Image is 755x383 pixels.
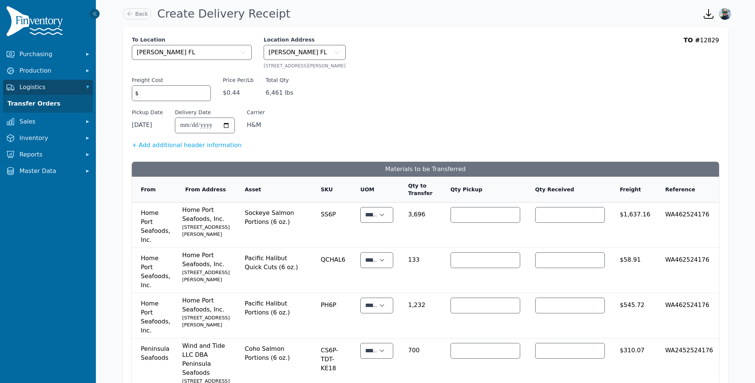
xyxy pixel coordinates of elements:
[526,177,611,203] th: Qty Received
[175,109,211,116] label: Delivery Date
[182,297,230,328] span: Home Port Seafoods, Inc.
[312,177,351,203] th: SKU
[123,8,151,19] a: Back
[132,76,163,84] label: Freight Cost
[132,177,176,203] th: From
[245,206,306,227] span: Sockeye Salmon Portions (6 oz.)
[141,251,170,290] span: Home Port Seafoods, Inc.
[351,177,399,203] th: UOM
[132,45,252,60] button: [PERSON_NAME] FL
[611,203,656,248] td: $1,637.16
[137,48,195,57] span: [PERSON_NAME] FL
[19,117,79,126] span: Sales
[312,203,351,248] td: SS6P
[141,341,170,362] span: Peninsula Seafoods
[223,88,254,97] span: $0.44
[132,162,719,177] h3: Materials to be Transferred
[132,86,142,101] span: $
[266,88,293,97] span: 6,461 lbs
[312,293,351,338] td: PH6P
[182,206,230,238] span: Home Port Seafoods, Inc.
[132,109,163,116] span: Pickup Date
[264,36,346,43] label: Location Address
[269,48,327,57] span: [PERSON_NAME] FL
[408,206,436,219] span: 3,696
[19,66,79,75] span: Production
[266,76,293,84] label: Total Qty
[19,167,79,176] span: Master Data
[3,164,93,179] button: Master Data
[182,269,230,283] small: [STREET_ADDRESS][PERSON_NAME]
[3,147,93,162] button: Reports
[442,177,526,203] th: Qty Pickup
[19,83,79,92] span: Logistics
[399,177,442,203] th: Qty to Transfer
[245,251,306,272] span: Pacific Halibut Quick Cuts (6 oz.)
[19,50,79,59] span: Purchasing
[611,177,656,203] th: Freight
[656,203,719,248] td: WA462524176
[3,63,93,78] button: Production
[264,63,346,69] div: [STREET_ADDRESS][PERSON_NAME]
[684,37,700,44] span: TO #
[264,45,346,60] button: [PERSON_NAME] FL
[19,150,79,159] span: Reports
[408,251,436,264] span: 133
[245,296,306,317] span: Pacific Halibut Portions (6 oz.)
[408,341,436,355] span: 700
[4,96,91,111] a: Transfer Orders
[132,36,252,43] label: To Location
[3,80,93,95] button: Logistics
[611,293,656,338] td: $545.72
[223,76,254,84] label: Price Per/Lb
[247,121,265,130] span: H&M
[132,118,163,130] span: [DATE]
[19,134,79,143] span: Inventory
[182,314,230,328] small: [STREET_ADDRESS][PERSON_NAME]
[3,131,93,146] button: Inventory
[312,248,351,293] td: QCHAL6
[684,36,719,69] div: 12829
[157,7,290,21] h1: Create Delivery Receipt
[245,341,306,362] span: Coho Salmon Portions (6 oz.)
[247,109,265,116] span: Carrier
[656,177,719,203] th: Reference
[141,296,170,335] span: Home Port Seafoods, Inc.
[656,293,719,338] td: WA462524176
[408,296,436,310] span: 1,232
[3,47,93,62] button: Purchasing
[6,6,66,39] img: Finventory
[656,248,719,293] td: WA462524176
[182,252,230,283] span: Home Port Seafoods, Inc.
[3,114,93,129] button: Sales
[176,177,236,203] th: From Address
[236,177,312,203] th: Asset
[182,224,230,238] small: [STREET_ADDRESS][PERSON_NAME]
[611,248,656,293] td: $58.91
[132,141,242,150] button: + Add additional header information
[141,206,170,244] span: Home Port Seafoods, Inc.
[719,8,731,20] img: Karina Wright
